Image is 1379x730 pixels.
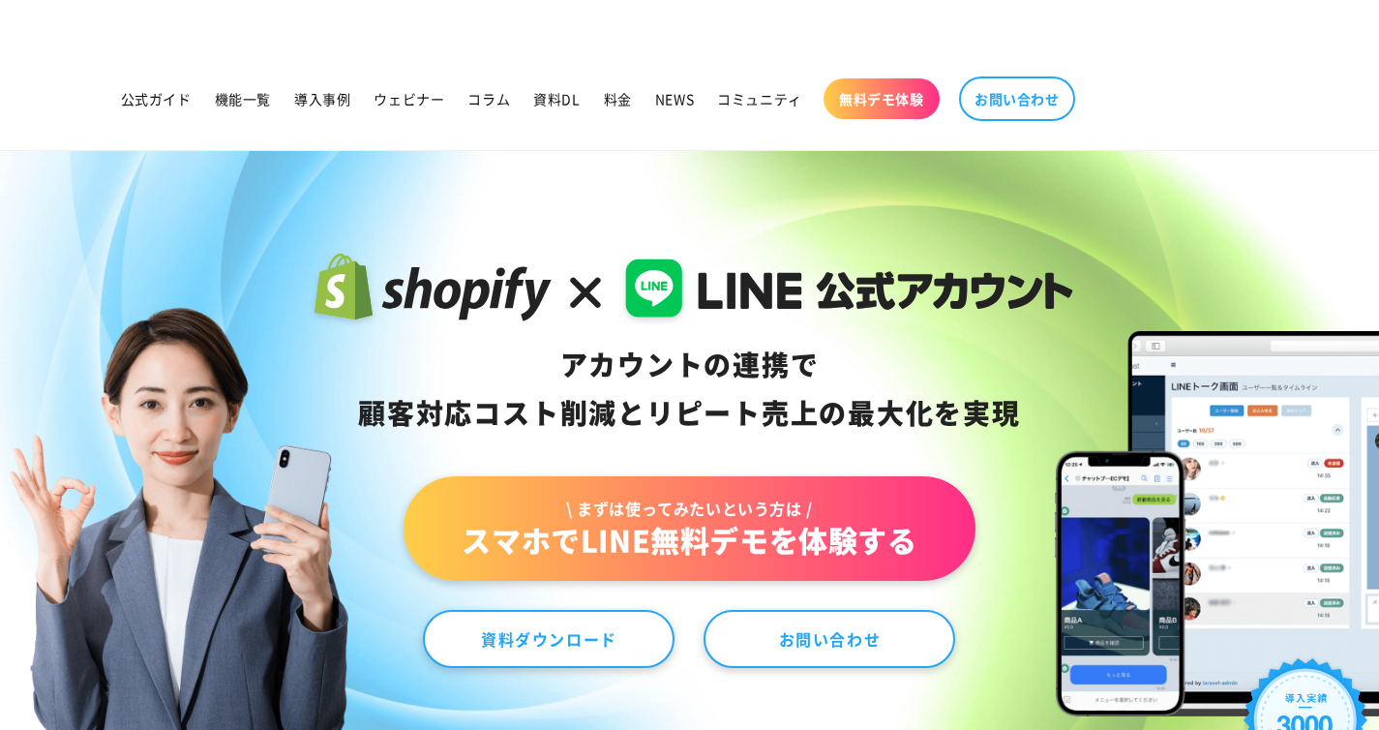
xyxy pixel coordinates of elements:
a: NEWS [644,78,705,119]
a: コミュニティ [705,78,814,119]
span: コラム [467,90,510,107]
span: \ まずは使ってみたいという方は / [462,498,916,519]
span: 無料デモ体験 [839,90,924,107]
a: 資料ダウンロード [423,610,675,668]
a: お問い合わせ [704,610,955,668]
span: コミュニティ [717,90,802,107]
a: 導入事例 [283,78,362,119]
span: 公式ガイド [121,90,192,107]
span: NEWS [655,90,694,107]
span: 導入事例 [294,90,350,107]
span: 機能一覧 [215,90,271,107]
a: 料金 [592,78,644,119]
a: 公式ガイド [109,78,203,119]
a: 無料デモ体験 [824,78,940,119]
span: お問い合わせ [974,90,1060,107]
a: \ まずは使ってみたいという方は /スマホでLINE無料デモを体験する [404,476,974,581]
span: 料金 [604,90,632,107]
a: 資料DL [522,78,591,119]
span: 資料DL [533,90,580,107]
a: ウェビナー [362,78,456,119]
a: コラム [456,78,522,119]
a: お問い合わせ [959,76,1075,121]
a: 機能一覧 [203,78,283,119]
span: ウェビナー [374,90,444,107]
div: アカウントの連携で 顧客対応コスト削減と リピート売上の 最大化を実現 [306,341,1073,438]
